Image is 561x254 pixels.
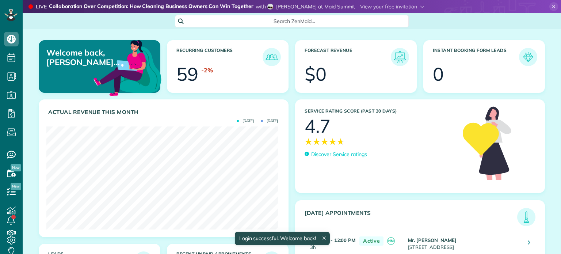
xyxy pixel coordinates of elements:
[176,65,198,83] div: 59
[11,183,21,190] span: New
[310,237,355,243] strong: 9:00 AM - 12:00 PM
[49,3,253,11] strong: Collaboration Over Competition: How Cleaning Business Owners Can Win Together
[311,151,367,158] p: Discover Service ratings
[237,119,254,123] span: [DATE]
[201,66,213,75] div: -2%
[305,151,367,158] a: Discover Service ratings
[387,237,395,245] span: NM
[11,164,21,171] span: New
[519,210,534,224] img: icon_todays_appointments-901f7ab196bb0bea1936b74009e4eb5ffbc2d2711fa7634e0d609ed5ef32b18b.png
[313,135,321,148] span: ★
[264,50,279,64] img: icon_recurring_customers-cf858462ba22bcd05b5a5880d41d6543d210077de5bb9ebc9590e49fd87d84ed.png
[48,109,281,115] h3: Actual Revenue this month
[305,117,331,135] div: 4.7
[305,65,327,83] div: $0
[305,109,455,114] h3: Service Rating score (past 30 days)
[92,32,163,103] img: dashboard_welcome-42a62b7d889689a78055ac9021e634bf52bae3f8056760290aed330b23ab8690.png
[321,135,329,148] span: ★
[176,48,263,66] h3: Recurring Customers
[305,210,517,226] h3: [DATE] Appointments
[305,135,313,148] span: ★
[359,236,383,246] span: Active
[408,237,456,243] strong: Mr. [PERSON_NAME]
[337,135,345,148] span: ★
[256,3,266,10] span: with
[329,135,337,148] span: ★
[46,48,121,67] p: Welcome back, [PERSON_NAME] & [PERSON_NAME]!
[276,3,355,10] span: [PERSON_NAME] at Maid Summit
[234,232,329,245] div: Login successful. Welcome back!
[521,50,535,64] img: icon_form_leads-04211a6a04a5b2264e4ee56bc0799ec3eb69b7e499cbb523a139df1d13a81ae0.png
[433,65,444,83] div: 0
[267,4,273,10] img: shannon-miller-f6e2b661b811c52d87ec34a09f8f688d51847c62f0c571eb325610dcd8716b4d.jpg
[305,48,391,66] h3: Forecast Revenue
[393,50,407,64] img: icon_forecast_revenue-8c13a41c7ed35a8dcfafea3cbb826a0462acb37728057bba2d056411b612bbbe.png
[261,119,278,123] span: [DATE]
[433,48,519,66] h3: Instant Booking Form Leads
